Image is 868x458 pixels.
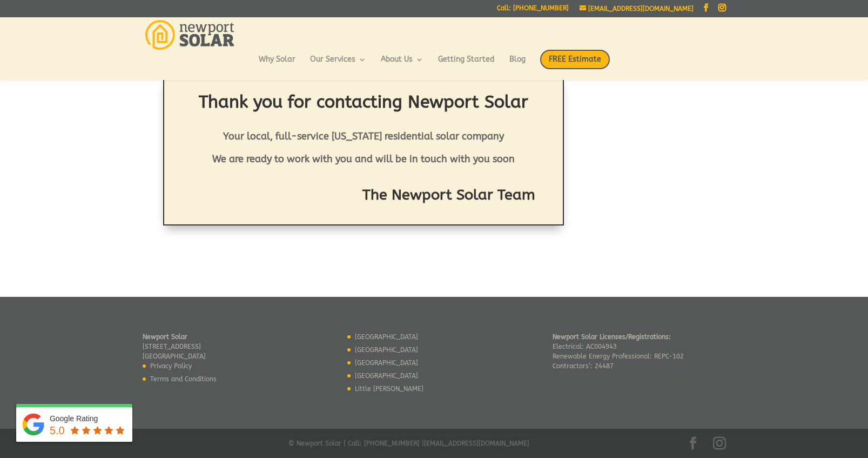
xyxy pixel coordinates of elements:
a: Why Solar [259,56,295,74]
strong: Newport Solar Licenses/Registrations: [553,333,671,341]
a: [GEOGRAPHIC_DATA] [355,372,418,380]
a: [GEOGRAPHIC_DATA] [355,359,418,367]
a: Terms and Conditions [150,375,217,383]
a: Privacy Policy [150,362,192,370]
a: FREE Estimate [540,50,610,80]
a: Call: [PHONE_NUMBER] [497,5,569,16]
a: About Us [381,56,423,74]
strong: The Newport Solar Team [362,186,535,203]
a: [GEOGRAPHIC_DATA] [355,333,418,341]
a: [EMAIL_ADDRESS][DOMAIN_NAME] [580,5,694,12]
a: [GEOGRAPHIC_DATA] [355,346,418,354]
div: © Newport Solar | Call: [PHONE_NUMBER] | [EMAIL_ADDRESS][DOMAIN_NAME] [143,437,726,455]
img: Newport Solar | Solar Energy Optimized. [145,20,234,50]
a: Getting Started [438,56,495,74]
p: [STREET_ADDRESS] [GEOGRAPHIC_DATA] [143,332,217,361]
strong: Your local, full-service [US_STATE] residential solar company [223,130,504,142]
p: Electrical: AC004943 Renewable Energy Professional: REPC-102 Contractors’: 24487 [553,332,684,371]
div: Google Rating [50,413,127,424]
a: Our Services [310,56,366,74]
strong: We are ready to work with you and will be in touch with you soon [212,153,515,165]
span: FREE Estimate [540,50,610,69]
a: Little [PERSON_NAME] [355,385,423,393]
span: 5.0 [50,424,65,436]
a: Blog [509,56,526,74]
strong: Newport Solar [143,333,187,341]
strong: Thank you for contacting Newport Solar [199,92,528,112]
